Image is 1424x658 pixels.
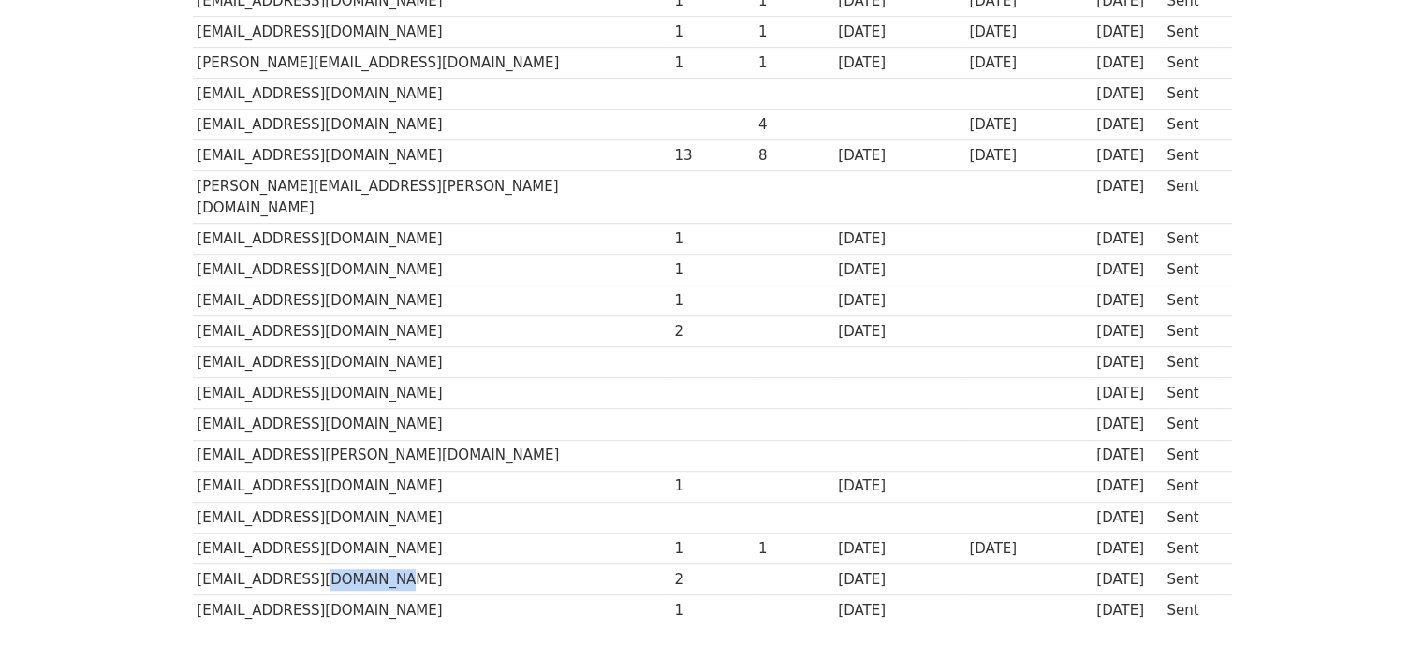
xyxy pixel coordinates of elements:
[969,114,1087,136] div: [DATE]
[1096,321,1158,343] div: [DATE]
[193,471,670,502] td: [EMAIL_ADDRESS][DOMAIN_NAME]
[193,16,670,47] td: [EMAIL_ADDRESS][DOMAIN_NAME]
[1096,228,1158,250] div: [DATE]
[1162,285,1222,316] td: Sent
[193,316,670,347] td: [EMAIL_ADDRESS][DOMAIN_NAME]
[1096,445,1158,466] div: [DATE]
[1162,16,1222,47] td: Sent
[193,285,670,316] td: [EMAIL_ADDRESS][DOMAIN_NAME]
[193,595,670,626] td: [EMAIL_ADDRESS][DOMAIN_NAME]
[838,290,960,312] div: [DATE]
[838,145,960,167] div: [DATE]
[758,145,829,167] div: 8
[1096,383,1158,404] div: [DATE]
[1096,569,1158,591] div: [DATE]
[1096,114,1158,136] div: [DATE]
[1096,22,1158,43] div: [DATE]
[969,145,1087,167] div: [DATE]
[1330,568,1424,658] iframe: Chat Widget
[674,145,749,167] div: 13
[193,563,670,594] td: [EMAIL_ADDRESS][DOMAIN_NAME]
[193,347,670,378] td: [EMAIL_ADDRESS][DOMAIN_NAME]
[838,600,960,621] div: [DATE]
[969,22,1087,43] div: [DATE]
[758,52,829,74] div: 1
[838,321,960,343] div: [DATE]
[674,259,749,281] div: 1
[1162,223,1222,254] td: Sent
[674,228,749,250] div: 1
[193,502,670,533] td: [EMAIL_ADDRESS][DOMAIN_NAME]
[193,378,670,409] td: [EMAIL_ADDRESS][DOMAIN_NAME]
[674,290,749,312] div: 1
[969,52,1087,74] div: [DATE]
[1162,79,1222,110] td: Sent
[758,114,829,136] div: 4
[674,52,749,74] div: 1
[674,600,749,621] div: 1
[193,533,670,563] td: [EMAIL_ADDRESS][DOMAIN_NAME]
[1162,595,1222,626] td: Sent
[838,475,960,497] div: [DATE]
[1162,171,1222,224] td: Sent
[1330,568,1424,658] div: Sohbet Aracı
[1096,259,1158,281] div: [DATE]
[1096,507,1158,529] div: [DATE]
[1162,533,1222,563] td: Sent
[1096,538,1158,560] div: [DATE]
[838,22,960,43] div: [DATE]
[1096,475,1158,497] div: [DATE]
[1162,347,1222,378] td: Sent
[674,475,749,497] div: 1
[193,255,670,285] td: [EMAIL_ADDRESS][DOMAIN_NAME]
[1162,440,1222,471] td: Sent
[1096,176,1158,197] div: [DATE]
[1162,502,1222,533] td: Sent
[838,569,960,591] div: [DATE]
[1162,316,1222,347] td: Sent
[1096,52,1158,74] div: [DATE]
[758,22,829,43] div: 1
[1096,290,1158,312] div: [DATE]
[193,171,670,224] td: [PERSON_NAME][EMAIL_ADDRESS][PERSON_NAME][DOMAIN_NAME]
[674,569,749,591] div: 2
[1162,255,1222,285] td: Sent
[1162,378,1222,409] td: Sent
[1162,409,1222,440] td: Sent
[193,440,670,471] td: [EMAIL_ADDRESS][PERSON_NAME][DOMAIN_NAME]
[1096,600,1158,621] div: [DATE]
[1162,140,1222,171] td: Sent
[838,228,960,250] div: [DATE]
[193,223,670,254] td: [EMAIL_ADDRESS][DOMAIN_NAME]
[1162,471,1222,502] td: Sent
[838,538,960,560] div: [DATE]
[193,79,670,110] td: [EMAIL_ADDRESS][DOMAIN_NAME]
[1096,352,1158,373] div: [DATE]
[1096,145,1158,167] div: [DATE]
[758,538,829,560] div: 1
[1162,110,1222,140] td: Sent
[674,22,749,43] div: 1
[674,321,749,343] div: 2
[193,110,670,140] td: [EMAIL_ADDRESS][DOMAIN_NAME]
[969,538,1087,560] div: [DATE]
[193,47,670,78] td: [PERSON_NAME][EMAIL_ADDRESS][DOMAIN_NAME]
[1096,414,1158,435] div: [DATE]
[1162,563,1222,594] td: Sent
[1096,83,1158,105] div: [DATE]
[838,259,960,281] div: [DATE]
[674,538,749,560] div: 1
[193,140,670,171] td: [EMAIL_ADDRESS][DOMAIN_NAME]
[838,52,960,74] div: [DATE]
[1162,47,1222,78] td: Sent
[193,409,670,440] td: [EMAIL_ADDRESS][DOMAIN_NAME]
